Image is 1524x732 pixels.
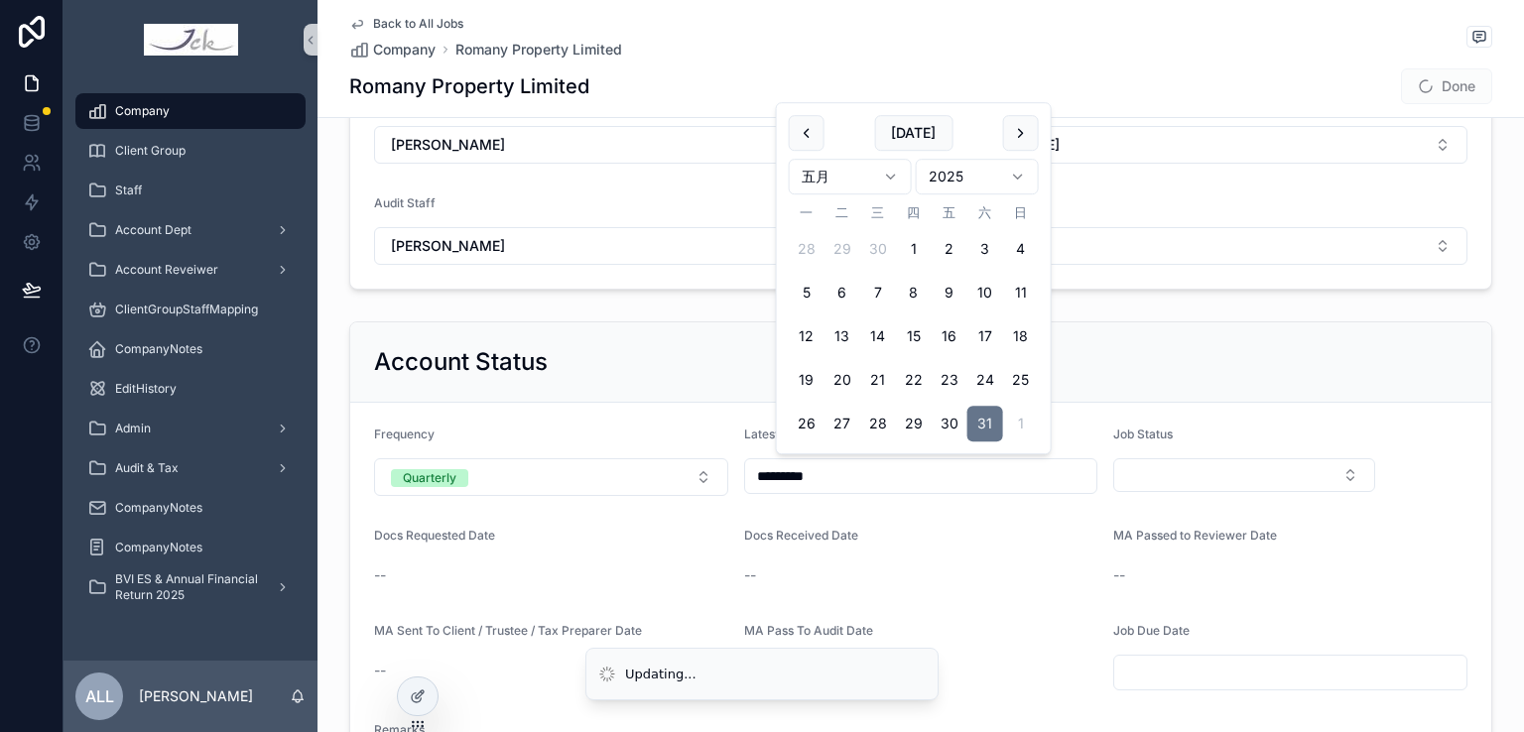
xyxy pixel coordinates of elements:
button: 2025年5月6日 星期二 [825,275,860,310]
span: EditHistory [115,381,177,397]
button: 2025年5月2日 星期五 [932,231,967,267]
button: Select Button [1113,458,1375,492]
span: Audit & Tax [115,460,179,476]
button: 2025年5月27日 星期二 [825,406,860,441]
button: 2025年6月1日 星期日 [1003,406,1039,441]
span: Docs Requested Date [374,528,495,543]
span: MA Sent To Client / Trustee / Tax Preparer Date [374,623,642,638]
span: CompanyNotes [115,341,202,357]
span: -- [744,565,756,585]
h2: Account Status [374,346,548,378]
button: 2025年5月26日 星期一 [789,406,825,441]
a: CompanyNotes [75,530,306,565]
button: 2025年5月12日 星期一 [789,318,825,354]
span: Staff [115,183,142,198]
button: 2025年5月19日 星期一 [789,362,825,398]
button: 2025年4月30日 星期三 [860,231,896,267]
button: 2025年5月5日 星期一 [789,275,825,310]
button: 2025年5月9日 星期五 [932,275,967,310]
span: MA Passed to Reviewer Date [1113,528,1277,543]
button: 2025年5月15日 星期四 [896,318,932,354]
span: -- [1113,565,1125,585]
span: [PERSON_NAME] [391,135,505,155]
a: Back to All Jobs [349,16,463,32]
div: scrollable content [63,79,317,631]
span: MA Pass To Audit Date [744,623,873,638]
span: ClientGroupStaffMapping [115,302,258,317]
button: 2025年5月28日 星期三 [860,406,896,441]
h1: Romany Property Limited [349,72,589,100]
button: Select Button [374,126,913,164]
a: CompanyNotes [75,490,306,526]
span: Latest MA Comp. Date [744,427,872,441]
a: CompanyNotes [75,331,306,367]
div: Updating... [625,665,697,684]
span: Back to All Jobs [373,16,463,32]
button: 2025年5月23日 星期五 [932,362,967,398]
button: Select Button [374,458,728,496]
a: EditHistory [75,371,306,407]
a: Company [349,40,436,60]
th: 星期日 [1003,202,1039,223]
button: 2025年5月11日 星期日 [1003,275,1039,310]
button: 2025年5月17日 星期六 [967,318,1003,354]
span: Company [115,103,170,119]
button: 2025年4月28日 星期一 [789,231,825,267]
span: Account Reveiwer [115,262,218,278]
button: 2025年5月22日 星期四 [896,362,932,398]
button: 2025年5月3日 星期六 [967,231,1003,267]
button: 2025年5月29日 星期四 [896,406,932,441]
span: Job Due Date [1113,623,1190,638]
a: Admin [75,411,306,446]
button: Select Button [374,227,913,265]
span: Frequency [374,427,435,441]
th: 星期六 [967,202,1003,223]
a: Staff [75,173,306,208]
a: BVI ES & Annual Financial Return 2025 [75,569,306,605]
span: Account Dept [115,222,191,238]
button: 2025年5月18日 星期日 [1003,318,1039,354]
button: 2025年5月14日 星期三 [860,318,896,354]
a: Client Group [75,133,306,169]
a: Audit & Tax [75,450,306,486]
button: 2025年5月10日 星期六 [967,275,1003,310]
span: Docs Received Date [744,528,858,543]
a: Romany Property Limited [455,40,622,60]
span: [PERSON_NAME] [391,236,505,256]
span: -- [374,565,386,585]
button: 2025年5月21日 星期三 [860,362,896,398]
span: Audit Staff [374,195,436,210]
button: 2025年5月30日 星期五 [932,406,967,441]
button: 2025年5月20日 星期二 [825,362,860,398]
div: Quarterly [403,469,456,487]
span: Company [373,40,436,60]
a: Account Dept [75,212,306,248]
a: Account Reveiwer [75,252,306,288]
span: CompanyNotes [115,500,202,516]
button: Select Button [929,227,1467,265]
th: 星期二 [825,202,860,223]
th: 星期五 [932,202,967,223]
button: 2025年5月1日 星期四 [896,231,932,267]
span: -- [374,661,386,680]
img: App logo [144,24,238,56]
a: Company [75,93,306,129]
button: 2025年4月29日 星期二 [825,231,860,267]
button: 2025年5月24日 星期六 [967,362,1003,398]
th: 星期三 [860,202,896,223]
button: [DATE] [874,115,952,151]
button: 2025年5月13日 星期二 [825,318,860,354]
th: 星期一 [789,202,825,223]
span: Client Group [115,143,186,159]
a: ClientGroupStaffMapping [75,292,306,327]
button: 2025年5月4日 星期日 [1003,231,1039,267]
span: BVI ES & Annual Financial Return 2025 [115,571,260,603]
button: 2025年5月7日 星期三 [860,275,896,310]
span: CompanyNotes [115,540,202,555]
th: 星期四 [896,202,932,223]
span: Admin [115,421,151,436]
p: [PERSON_NAME] [139,686,253,706]
button: 2025年5月8日 星期四 [896,275,932,310]
button: 2025年5月25日 星期日 [1003,362,1039,398]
